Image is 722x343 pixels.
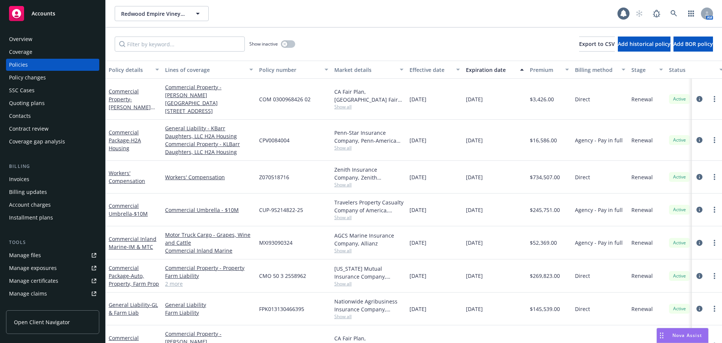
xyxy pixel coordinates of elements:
[109,264,159,287] a: Commercial Package
[334,104,403,110] span: Show all
[575,95,590,103] span: Direct
[127,243,153,250] span: - IM & MTC
[165,66,245,74] div: Lines of coverage
[530,173,560,181] span: $734,507.00
[466,272,483,280] span: [DATE]
[259,206,303,214] span: CUP-9S214822-25
[410,206,426,214] span: [DATE]
[9,300,44,313] div: Manage BORs
[710,172,719,181] a: more
[9,288,47,300] div: Manage claims
[259,239,293,247] span: MXI93090324
[334,129,403,145] div: Penn-Star Insurance Company, Penn-America Group, Amwins
[334,145,403,151] span: Show all
[410,136,426,144] span: [DATE]
[632,6,647,21] a: Start snowing
[9,72,46,84] div: Policy changes
[6,212,99,224] a: Installment plans
[410,66,452,74] div: Effective date
[109,272,159,287] span: - Auto, Property, Farm Prop
[6,3,99,24] a: Accounts
[575,305,590,313] span: Direct
[579,40,615,47] span: Export to CSV
[9,110,31,122] div: Contacts
[466,66,516,74] div: Expiration date
[6,275,99,287] a: Manage certificates
[466,239,483,247] span: [DATE]
[165,272,253,280] a: Farm Liability
[710,136,719,145] a: more
[618,37,670,52] button: Add historical policy
[6,46,99,58] a: Coverage
[631,66,655,74] div: Stage
[9,199,51,211] div: Account charges
[6,110,99,122] a: Contacts
[334,66,395,74] div: Market details
[410,239,426,247] span: [DATE]
[695,136,704,145] a: circleInformation
[6,262,99,274] a: Manage exposures
[109,202,148,217] a: Commercial Umbrella
[6,288,99,300] a: Manage claims
[466,95,483,103] span: [DATE]
[684,6,699,21] a: Switch app
[259,95,311,103] span: COM 0300968426 02
[6,136,99,148] a: Coverage gap analysis
[673,40,713,47] span: Add BOR policy
[259,66,320,74] div: Policy number
[9,186,47,198] div: Billing updates
[410,305,426,313] span: [DATE]
[575,206,623,214] span: Agency - Pay in full
[410,272,426,280] span: [DATE]
[6,123,99,135] a: Contract review
[618,40,670,47] span: Add historical policy
[575,136,623,144] span: Agency - Pay in full
[165,301,253,309] a: General Liability
[695,304,704,313] a: circleInformation
[334,198,403,214] div: Travelers Property Casualty Company of America, Travelers Insurance, Amwins
[579,37,615,52] button: Export to CSV
[466,305,483,313] span: [DATE]
[6,249,99,261] a: Manage files
[6,59,99,71] a: Policies
[109,137,141,152] span: - H2A Housing
[109,169,145,184] a: Workers' Compensation
[631,272,653,280] span: Renewal
[6,186,99,198] a: Billing updates
[106,61,162,79] button: Policy details
[710,238,719,247] a: more
[109,235,156,250] a: Commercial Inland Marine
[109,301,158,316] a: General Liability
[631,173,653,181] span: Renewal
[6,84,99,96] a: SSC Cases
[162,61,256,79] button: Lines of coverage
[628,61,666,79] button: Stage
[575,173,590,181] span: Direct
[9,84,35,96] div: SSC Cases
[530,95,554,103] span: $3,426.00
[259,173,289,181] span: Z070518716
[9,59,28,71] div: Policies
[672,137,687,143] span: Active
[710,304,719,313] a: more
[165,173,253,181] a: Workers' Compensation
[334,214,403,221] span: Show all
[527,61,572,79] button: Premium
[6,33,99,45] a: Overview
[331,61,407,79] button: Market details
[410,173,426,181] span: [DATE]
[530,272,560,280] span: $269,823.00
[407,61,463,79] button: Effective date
[259,272,306,280] span: CMO 50 3 2558962
[649,6,664,21] a: Report a Bug
[695,271,704,280] a: circleInformation
[530,136,557,144] span: $16,586.00
[109,129,141,152] a: Commercial Package
[631,305,653,313] span: Renewal
[165,264,253,272] a: Commercial Property - Property
[669,66,715,74] div: Status
[6,199,99,211] a: Account charges
[165,231,253,247] a: Motor Truck Cargo - Grapes, Wine and Cattle
[334,88,403,104] div: CA Fair Plan, [GEOGRAPHIC_DATA] Fair plan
